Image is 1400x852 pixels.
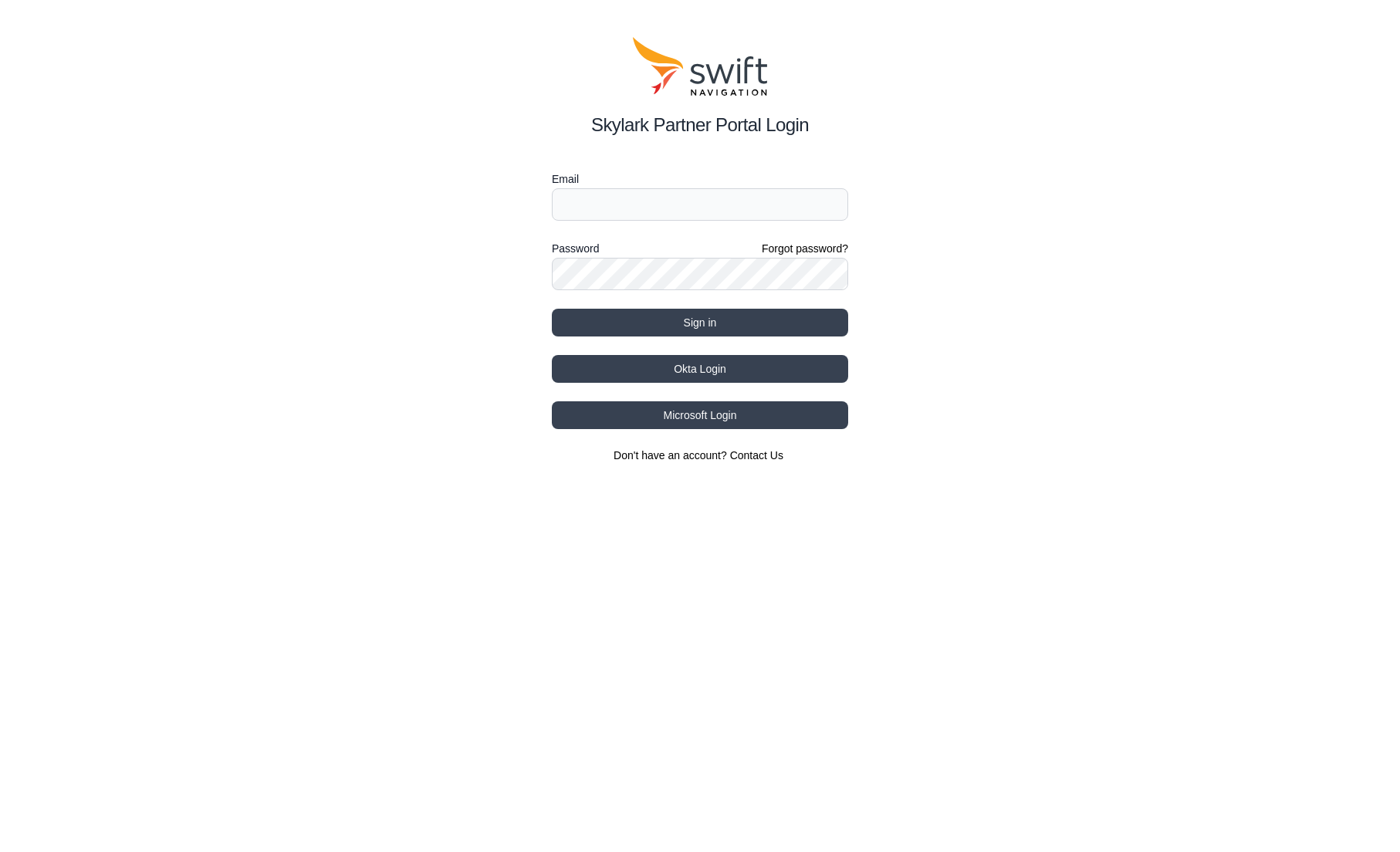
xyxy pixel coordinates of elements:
button: Okta Login [552,355,848,383]
button: Sign in [552,309,848,336]
button: Microsoft Login [552,401,848,429]
a: Contact Us [730,449,783,461]
label: Password [552,239,599,258]
h2: Skylark Partner Portal Login [552,111,848,139]
label: Email [552,170,848,188]
a: Forgot password? [762,241,848,256]
section: Don't have an account? [552,448,848,463]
